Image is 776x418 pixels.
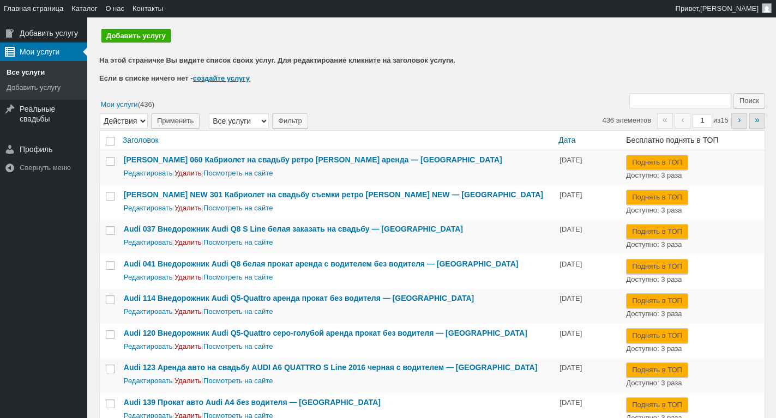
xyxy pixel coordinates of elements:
span: (436) [138,100,154,108]
a: Посмотреть на сайте [203,377,273,385]
span: » [755,115,760,124]
span: | [124,342,175,350]
span: › [738,115,741,124]
a: Удалить [175,342,202,350]
span: | [175,307,203,316]
input: Фильтр [272,113,308,129]
span: ‹ [675,113,690,129]
span: Доступно: 3 раза [626,240,682,249]
span: [PERSON_NAME] [700,4,759,13]
span: | [124,169,175,177]
a: Редактировать [124,307,173,316]
a: Заголовок [118,131,555,150]
a: Удалить [175,273,202,281]
button: Поднять в ТОП [626,259,688,274]
button: Поднять в ТОП [626,328,688,343]
a: Посмотреть на сайте [203,169,273,177]
button: Поднять в ТОП [626,155,688,170]
td: [DATE] [554,220,621,255]
a: Посмотреть на сайте [203,273,273,281]
a: Редактировать [124,238,173,246]
span: | [124,204,175,212]
span: Доступно: 3 раза [626,171,682,179]
a: Редактировать [124,377,173,385]
span: из [713,116,730,124]
a: Посмотреть на сайте [203,238,273,246]
a: Удалить [175,377,202,385]
td: [DATE] [554,358,621,393]
a: Audi 123 Аренда авто на свадьбу AUDI A6 QUATTRO S Line 2016 черная с водителем — [GEOGRAPHIC_DATA] [124,363,538,372]
a: Редактировать [124,273,173,281]
a: создайте услугу [193,74,250,82]
span: Дата [558,135,575,146]
p: На этой страничке Вы видите список своих услуг. Для редактироание кликните на заголовок услуги. [99,55,765,66]
a: Audi 139 Прокат авто Audi A4 без водителя — [GEOGRAPHIC_DATA] [124,398,381,407]
span: | [175,342,203,350]
a: Добавить услугу [101,29,171,43]
span: | [175,204,203,212]
button: Поднять в ТОП [626,293,688,308]
td: [DATE] [554,150,621,185]
td: [DATE] [554,324,621,359]
button: Поднять в ТОП [626,397,688,413]
span: | [124,273,175,281]
a: Удалить [175,238,202,246]
button: Поднять в ТОП [626,362,688,378]
input: Поиск [733,93,765,108]
a: Audi 114 Внедорожник Audi Q5-Quattro аренда прокат без водителя — [GEOGRAPHIC_DATA] [124,294,474,302]
a: Удалить [175,169,202,177]
th: Бесплатно поднять в ТОП [621,131,765,151]
span: Доступно: 3 раза [626,206,682,214]
a: Посмотреть на сайте [203,204,273,212]
span: 15 [720,116,728,124]
button: Поднять в ТОП [626,224,688,239]
span: 436 элементов [602,116,651,124]
a: Удалить [175,204,202,212]
span: | [175,169,203,177]
a: Audi 037 Внедорожник Audi Q8 S Line белая заказать на свадьбу — [GEOGRAPHIC_DATA] [124,225,463,233]
span: | [175,377,203,385]
span: « [657,113,673,129]
a: Удалить [175,307,202,316]
span: | [124,238,175,246]
a: Редактировать [124,204,173,212]
span: Доступно: 3 раза [626,275,682,283]
a: [PERSON_NAME] NEW 301 Кабриолет на свадьбу съемки ретро [PERSON_NAME] NEW — [GEOGRAPHIC_DATA] [124,190,543,199]
input: Применить [151,113,200,129]
td: [DATE] [554,185,621,220]
button: Поднять в ТОП [626,190,688,205]
a: [PERSON_NAME] 060 Кабриолет на свадьбу ретро [PERSON_NAME] аренда — [GEOGRAPHIC_DATA] [124,155,502,164]
td: [DATE] [554,289,621,324]
span: Доступно: 3 раза [626,344,682,353]
span: Заголовок [123,135,159,146]
span: Доступно: 3 раза [626,379,682,387]
a: Посмотреть на сайте [203,307,273,316]
p: Если в списке ничего нет - [99,73,765,84]
td: [DATE] [554,255,621,289]
span: | [175,238,203,246]
a: Audi 041 Bнедорожник Audi Q8 белая прокат аренда с водителем без водителя — [GEOGRAPHIC_DATA] [124,259,519,268]
a: Посмотреть на сайте [203,342,273,350]
a: Audi 120 Внедорожник Audi Q5-Quattro серо-голубой аренда прокат без водителя — [GEOGRAPHIC_DATA] [124,329,527,337]
span: | [175,273,203,281]
span: Доступно: 3 раза [626,310,682,318]
a: Редактировать [124,169,173,177]
a: Редактировать [124,342,173,350]
a: Мои услуги(436) [99,99,156,110]
span: | [124,307,175,316]
span: | [124,377,175,385]
a: Дата [554,131,621,150]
